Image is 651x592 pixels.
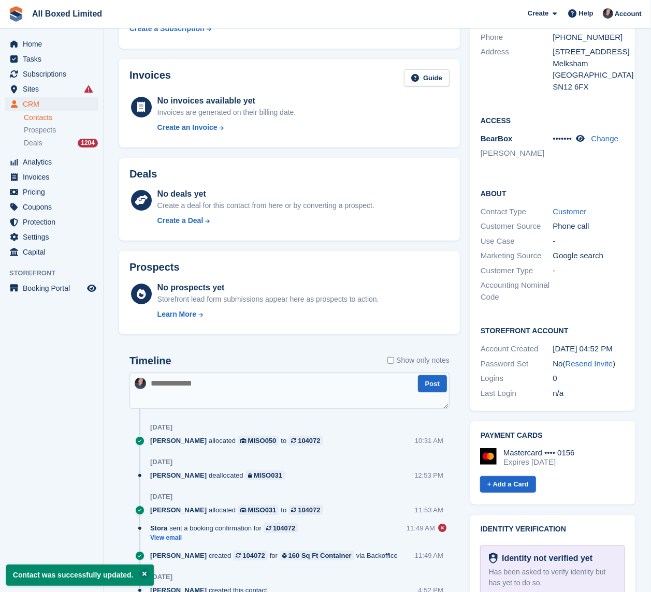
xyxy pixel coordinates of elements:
[553,134,572,143] span: •••••••
[23,185,85,199] span: Pricing
[23,82,85,96] span: Sites
[481,325,625,335] h2: Storefront Account
[5,170,98,184] a: menu
[150,551,403,560] div: created for via Backoffice
[238,436,279,446] a: MISO050
[5,200,98,214] a: menu
[23,200,85,214] span: Coupons
[553,32,626,43] div: [PHONE_NUMBER]
[503,457,575,467] div: Expires [DATE]
[150,534,303,542] a: View email
[5,67,98,81] a: menu
[242,551,265,560] div: 104072
[129,355,171,367] h2: Timeline
[157,282,379,294] div: No prospects yet
[150,523,303,533] div: sent a booking confirmation for
[24,125,56,135] span: Prospects
[481,206,553,218] div: Contact Type
[157,107,296,118] div: Invoices are generated on their billing date.
[248,436,277,446] div: MISO050
[157,294,379,305] div: Storefront lead form submissions appear here as prospects to action.
[481,250,553,262] div: Marketing Source
[23,281,85,295] span: Booking Portal
[481,235,553,247] div: Use Case
[23,215,85,229] span: Protection
[150,493,172,501] div: [DATE]
[563,359,616,368] span: ( )
[157,215,204,226] div: Create a Deal
[23,52,85,66] span: Tasks
[150,423,172,432] div: [DATE]
[481,188,625,198] h2: About
[481,358,553,370] div: Password Set
[553,58,626,70] div: Melksham
[5,185,98,199] a: menu
[6,565,154,586] p: Contact was successfully updated.
[481,265,553,277] div: Customer Type
[481,343,553,355] div: Account Created
[415,436,443,446] div: 10:31 AM
[407,523,435,533] div: 11:49 AM
[481,279,553,303] div: Accounting Nominal Code
[78,139,98,147] div: 1204
[591,134,619,143] a: Change
[24,138,98,149] a: Deals 1204
[85,282,98,294] a: Preview store
[481,373,553,384] div: Logins
[23,245,85,259] span: Capital
[24,138,42,148] span: Deals
[553,358,626,370] div: No
[254,470,282,480] div: MISO031
[387,355,450,366] label: Show only notes
[238,505,279,515] a: MISO031
[23,230,85,244] span: Settings
[498,552,592,565] div: Identity not verified yet
[5,97,98,111] a: menu
[553,220,626,232] div: Phone call
[481,46,553,93] div: Address
[129,19,211,38] a: Create a Subscription
[5,281,98,295] a: menu
[157,122,296,133] a: Create an Invoice
[157,188,374,200] div: No deals yet
[150,470,290,480] div: deallocated
[24,125,98,136] a: Prospects
[9,268,103,278] span: Storefront
[553,265,626,277] div: -
[129,69,171,86] h2: Invoices
[553,46,626,58] div: [STREET_ADDRESS]
[553,235,626,247] div: -
[248,505,277,515] div: MISO031
[264,523,298,533] a: 104072
[481,147,553,159] li: [PERSON_NAME]
[480,476,536,493] a: + Add a Card
[23,97,85,111] span: CRM
[233,551,267,560] a: 104072
[129,261,180,273] h2: Prospects
[481,432,625,440] h2: Payment cards
[150,470,207,480] span: [PERSON_NAME]
[5,52,98,66] a: menu
[489,567,616,588] div: Has been asked to verify identity but has yet to do so.
[553,207,587,216] a: Customer
[23,155,85,169] span: Analytics
[553,388,626,399] div: n/a
[503,448,575,457] div: Mastercard •••• 0156
[404,69,450,86] a: Guide
[615,9,642,19] span: Account
[273,523,295,533] div: 104072
[245,470,285,480] a: MISO031
[481,388,553,399] div: Last Login
[5,82,98,96] a: menu
[5,245,98,259] a: menu
[553,343,626,355] div: [DATE] 04:52 PM
[553,250,626,262] div: Google search
[481,32,553,43] div: Phone
[481,525,625,534] h2: Identity verification
[135,378,146,389] img: Dan Goss
[288,505,323,515] a: 104072
[387,355,394,366] input: Show only notes
[157,95,296,107] div: No invoices available yet
[150,436,207,446] span: [PERSON_NAME]
[150,458,172,466] div: [DATE]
